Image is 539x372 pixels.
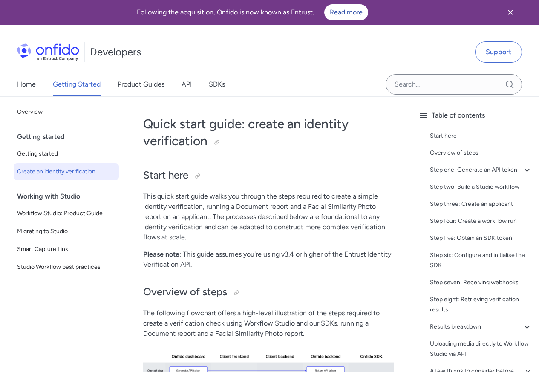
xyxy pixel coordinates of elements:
a: Step one: Generate an API token [430,165,532,175]
span: Migrating to Studio [17,226,115,236]
a: Step five: Obtain an SDK token [430,233,532,243]
a: Step three: Create an applicant [430,199,532,209]
span: Smart Capture Link [17,244,115,254]
a: Getting started [14,145,119,162]
a: Home [17,72,36,96]
a: Read more [324,4,368,20]
a: Step four: Create a workflow run [430,216,532,226]
a: Product Guides [118,72,164,96]
p: The following flowchart offers a high-level illustration of the steps required to create a verifi... [143,308,394,339]
h1: Quick start guide: create an identity verification [143,115,394,150]
div: Table of contents [418,110,532,121]
a: Overview of steps [430,148,532,158]
h2: Overview of steps [143,285,394,300]
p: This quick start guide walks you through the steps required to create a simple identity verificat... [143,191,394,242]
div: Working with Studio [17,188,122,205]
a: Start here [430,131,532,141]
img: Onfido Logo [17,43,79,61]
a: Workflow Studio: Product Guide [14,205,119,222]
a: Step six: Configure and initialise the SDK [430,250,532,271]
a: Create an identity verification [14,163,119,180]
a: Step two: Build a Studio workflow [430,182,532,192]
a: SDKs [209,72,225,96]
strong: Please note [143,250,179,258]
svg: Close banner [505,7,516,17]
span: Workflow Studio: Product Guide [17,208,115,219]
a: API [182,72,192,96]
a: Studio Workflow best practices [14,259,119,276]
div: Following the acquisition, Onfido is now known as Entrust. [10,4,495,20]
h2: Start here [143,168,394,183]
a: Migrating to Studio [14,223,119,240]
span: Getting started [17,149,115,159]
a: Support [475,41,522,63]
span: Overview [17,107,115,117]
a: Overview [14,104,119,121]
h1: Developers [90,45,141,59]
a: Uploading media directly to Workflow Studio via API [430,339,532,359]
p: : This guide assumes you're using v3.4 or higher of the Entrust Identity Verification API. [143,249,394,270]
a: Smart Capture Link [14,241,119,258]
a: Step seven: Receiving webhooks [430,277,532,288]
span: Create an identity verification [17,167,115,177]
input: Onfido search input field [386,74,522,95]
span: Studio Workflow best practices [17,262,115,272]
a: Step eight: Retrieving verification results [430,294,532,315]
button: Close banner [495,2,526,23]
a: Getting Started [53,72,101,96]
div: Getting started [17,128,122,145]
a: Results breakdown [430,322,532,332]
